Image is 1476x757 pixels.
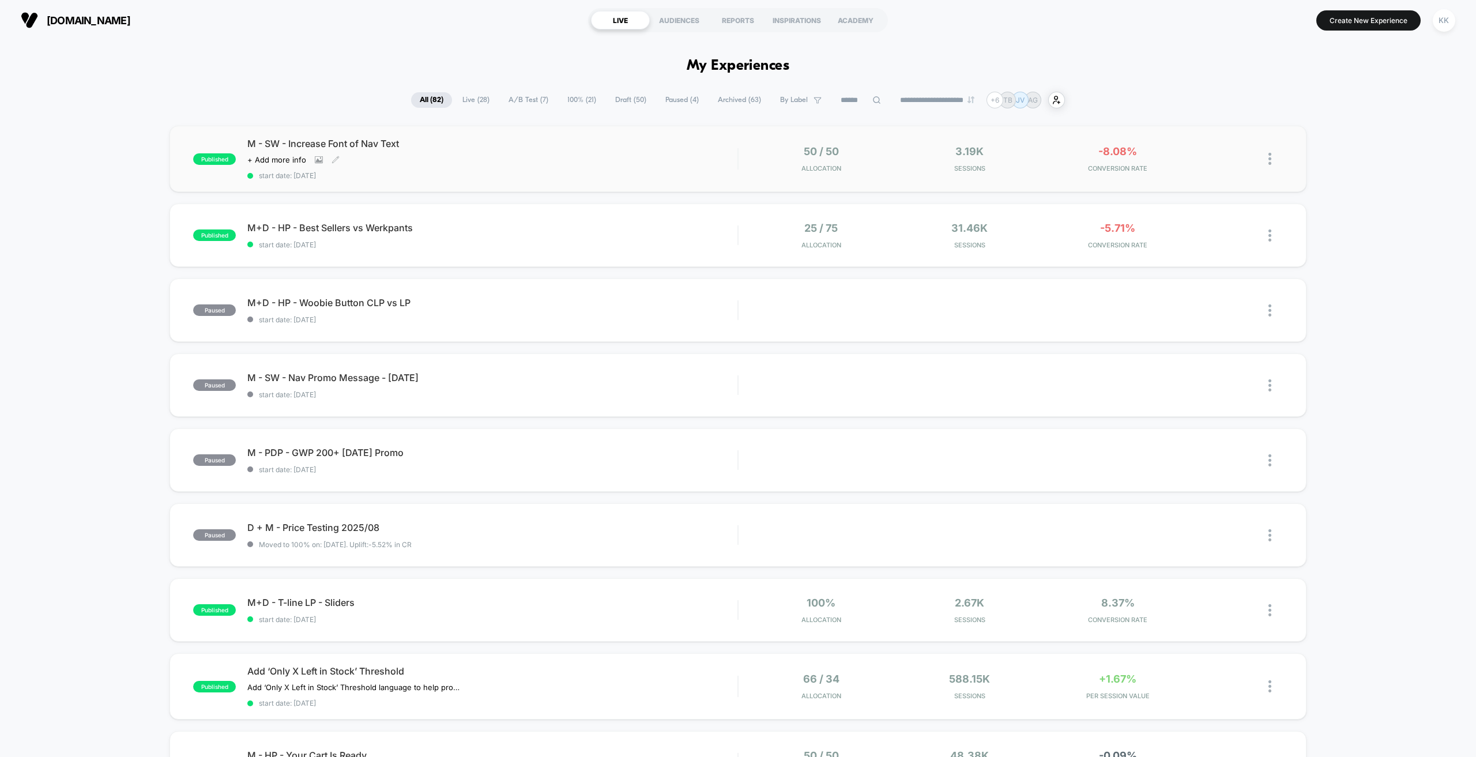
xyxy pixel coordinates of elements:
p: AG [1028,96,1038,104]
span: start date: [DATE] [247,240,737,249]
span: Allocation [801,241,841,249]
span: start date: [DATE] [247,699,737,707]
span: +1.67% [1099,673,1136,685]
span: published [193,229,236,241]
span: 588.15k [949,673,990,685]
span: Sessions [898,692,1041,700]
img: close [1268,304,1271,317]
div: AUDIENCES [650,11,709,29]
p: TB [1003,96,1012,104]
span: start date: [DATE] [247,315,737,324]
span: 2.67k [955,597,984,609]
span: paused [193,529,236,541]
span: published [193,604,236,616]
span: start date: [DATE] [247,171,737,180]
img: close [1268,529,1271,541]
span: 50 / 50 [804,145,839,157]
p: JV [1016,96,1025,104]
span: Add ‘Only X Left in Stock’ Threshold [247,665,737,677]
button: KK [1429,9,1459,32]
span: Allocation [801,164,841,172]
span: Sessions [898,164,1041,172]
img: close [1268,604,1271,616]
div: ACADEMY [826,11,885,29]
span: M - PDP - GWP 200+ [DATE] Promo [247,447,737,458]
span: Live ( 28 ) [454,92,498,108]
span: start date: [DATE] [247,465,737,474]
span: M+D - HP - Woobie Button CLP vs LP [247,297,737,308]
span: paused [193,304,236,316]
img: end [967,96,974,103]
div: INSPIRATIONS [767,11,826,29]
img: close [1268,153,1271,165]
span: Allocation [801,616,841,624]
span: 3.19k [955,145,984,157]
span: Sessions [898,241,1041,249]
button: [DOMAIN_NAME] [17,11,134,29]
span: Draft ( 50 ) [607,92,655,108]
span: 8.37% [1101,597,1135,609]
span: CONVERSION RATE [1046,241,1189,249]
h1: My Experiences [687,58,790,74]
span: All ( 82 ) [411,92,452,108]
div: LIVE [591,11,650,29]
span: 25 / 75 [804,222,838,234]
div: REPORTS [709,11,767,29]
span: -5.71% [1100,222,1135,234]
span: Moved to 100% on: [DATE] . Uplift: -5.52% in CR [259,540,412,549]
span: A/B Test ( 7 ) [500,92,557,108]
span: 31.46k [951,222,988,234]
span: PER SESSION VALUE [1046,692,1189,700]
span: published [193,153,236,165]
span: CONVERSION RATE [1046,616,1189,624]
span: Add ‘Only X Left in Stock’ Threshold language to help promote urgency [247,683,461,692]
span: start date: [DATE] [247,615,737,624]
span: M - SW - Increase Font of Nav Text [247,138,737,149]
span: D + M - Price Testing 2025/08 [247,522,737,533]
span: 100% [807,597,835,609]
span: [DOMAIN_NAME] [47,14,130,27]
span: 100% ( 21 ) [559,92,605,108]
span: Allocation [801,692,841,700]
span: Sessions [898,616,1041,624]
span: Paused ( 4 ) [657,92,707,108]
span: published [193,681,236,692]
img: close [1268,454,1271,466]
img: close [1268,229,1271,242]
span: M - SW - Nav Promo Message - [DATE] [247,372,737,383]
span: paused [193,379,236,391]
span: By Label [780,96,808,104]
img: close [1268,379,1271,391]
div: + 6 [986,92,1003,108]
img: close [1268,680,1271,692]
span: 66 / 34 [803,673,839,685]
span: Archived ( 63 ) [709,92,770,108]
img: Visually logo [21,12,38,29]
span: start date: [DATE] [247,390,737,399]
span: M+D - T-line LP - Sliders [247,597,737,608]
div: KK [1433,9,1455,32]
span: CONVERSION RATE [1046,164,1189,172]
span: + Add more info [247,155,306,164]
span: -8.08% [1098,145,1137,157]
button: Create New Experience [1316,10,1421,31]
span: paused [193,454,236,466]
span: M+D - HP - Best Sellers vs Werkpants [247,222,737,233]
